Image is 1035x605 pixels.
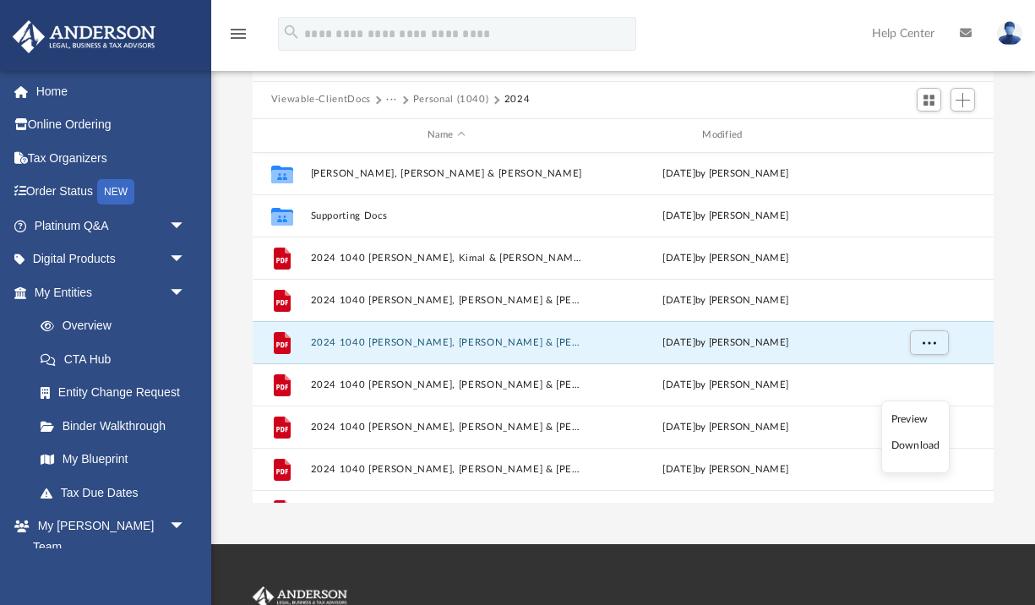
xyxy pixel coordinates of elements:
[12,141,211,175] a: Tax Organizers
[24,443,203,477] a: My Blueprint
[253,153,994,503] div: grid
[282,23,301,41] i: search
[310,210,582,221] button: Supporting Docs
[169,275,203,310] span: arrow_drop_down
[12,510,203,564] a: My [PERSON_NAME] Teamarrow_drop_down
[997,21,1022,46] img: User Pic
[504,92,531,107] button: 2024
[169,510,203,544] span: arrow_drop_down
[386,92,397,107] button: ···
[169,243,203,277] span: arrow_drop_down
[260,128,302,143] div: id
[662,337,695,346] span: [DATE]
[590,461,862,477] div: by [PERSON_NAME]
[24,476,211,510] a: Tax Due Dates
[662,379,695,389] span: [DATE]
[951,88,976,112] button: Add
[662,464,695,473] span: [DATE]
[590,292,862,308] div: by [PERSON_NAME]
[24,376,211,410] a: Entity Change Request
[310,463,582,474] button: 2024 1040 [PERSON_NAME], [PERSON_NAME] & [PERSON_NAME] - Review Copy.pdf
[8,20,161,53] img: Anderson Advisors Platinum Portal
[228,24,248,44] i: menu
[310,379,582,390] button: 2024 1040 [PERSON_NAME], [PERSON_NAME] & [PERSON_NAME] - Form 1040-V Payment Voucher.pdf
[24,409,211,443] a: Binder Walkthrough
[12,209,211,243] a: Platinum Q&Aarrow_drop_down
[590,208,862,223] div: [DATE] by [PERSON_NAME]
[590,335,862,350] div: by [PERSON_NAME]
[24,342,211,376] a: CTA Hub
[310,421,582,432] button: 2024 1040 [PERSON_NAME], [PERSON_NAME] & [PERSON_NAME] - FTB Form 3582 Payment Voucher.pdf
[917,88,942,112] button: Switch to Grid View
[589,128,861,143] div: Modified
[881,401,950,473] ul: More options
[97,179,134,204] div: NEW
[228,32,248,44] a: menu
[12,175,211,210] a: Order StatusNEW
[590,377,862,392] div: by [PERSON_NAME]
[12,108,211,142] a: Online Ordering
[891,411,940,428] li: Preview
[869,128,987,143] div: id
[662,295,695,304] span: [DATE]
[662,253,695,262] span: [DATE]
[590,419,862,434] div: by [PERSON_NAME]
[891,437,940,455] li: Download
[12,243,211,276] a: Digital Productsarrow_drop_down
[310,336,582,347] button: 2024 1040 [PERSON_NAME], [PERSON_NAME] & [PERSON_NAME] - Form 1040-ES Estimated Tax Voucher.pdf
[310,167,582,178] button: [PERSON_NAME], [PERSON_NAME] & [PERSON_NAME]
[310,252,582,263] button: 2024 1040 [PERSON_NAME], Kimal & [PERSON_NAME] - e-file authorization - please sign.pdf
[24,309,211,343] a: Overview
[662,422,695,431] span: [DATE]
[413,92,489,107] button: Personal (1040)
[909,330,948,355] button: More options
[590,166,862,181] div: [DATE] by [PERSON_NAME]
[271,92,371,107] button: Viewable-ClientDocs
[590,250,862,265] div: by [PERSON_NAME]
[12,275,211,309] a: My Entitiesarrow_drop_down
[310,294,582,305] button: 2024 1040 [PERSON_NAME], [PERSON_NAME] & [PERSON_NAME] - Filing Intsructions.pdf
[169,209,203,243] span: arrow_drop_down
[309,128,581,143] div: Name
[12,74,211,108] a: Home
